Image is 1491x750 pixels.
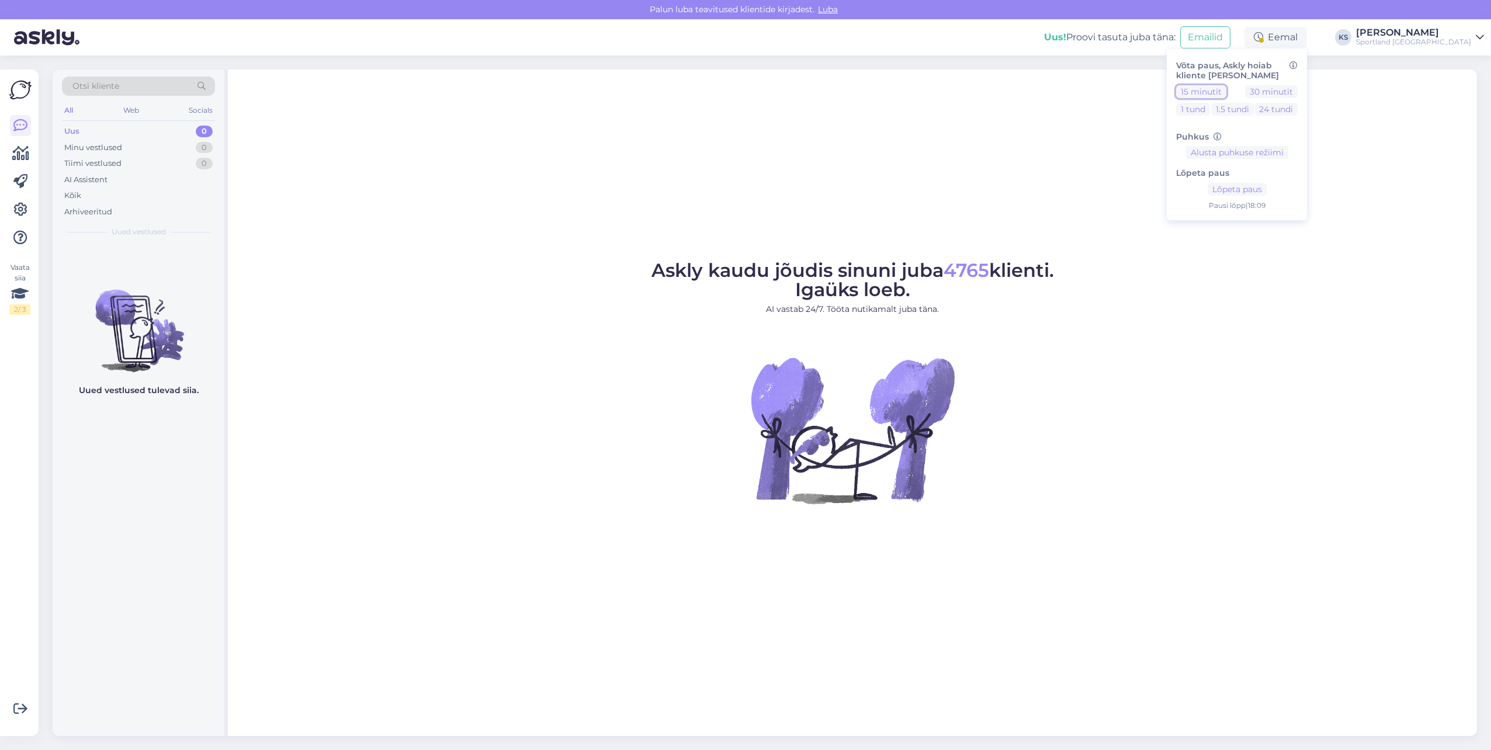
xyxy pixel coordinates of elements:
div: Minu vestlused [64,142,122,154]
div: Vaata siia [9,262,30,315]
button: 1.5 tundi [1211,103,1254,116]
p: Uued vestlused tulevad siia. [79,384,199,397]
h6: Võta paus, Askly hoiab kliente [PERSON_NAME] [1176,61,1298,81]
div: Tiimi vestlused [64,158,122,169]
div: KS [1335,29,1351,46]
button: Alusta puhkuse režiimi [1186,146,1288,159]
h6: Puhkus [1176,132,1298,142]
div: 2 / 3 [9,304,30,315]
button: 15 minutit [1176,85,1226,98]
button: 1 tund [1176,103,1210,116]
div: Sportland [GEOGRAPHIC_DATA] [1356,37,1471,47]
a: [PERSON_NAME]Sportland [GEOGRAPHIC_DATA] [1356,28,1484,47]
button: Emailid [1180,26,1230,48]
div: Arhiveeritud [64,206,112,218]
span: 4765 [944,259,989,282]
div: Uus [64,126,79,137]
button: Lõpeta paus [1208,183,1267,196]
span: Askly kaudu jõudis sinuni juba klienti. Igaüks loeb. [651,259,1054,301]
b: Uus! [1044,32,1066,43]
button: 24 tundi [1254,103,1298,116]
div: [PERSON_NAME] [1356,28,1471,37]
h6: Lõpeta paus [1176,168,1298,178]
span: Otsi kliente [72,80,119,92]
span: Uued vestlused [112,227,166,237]
p: AI vastab 24/7. Tööta nutikamalt juba täna. [651,303,1054,315]
div: Web [121,103,141,118]
div: Kõik [64,190,81,202]
div: 0 [196,126,213,137]
div: Eemal [1244,27,1307,48]
button: 30 minutit [1245,85,1298,98]
div: Proovi tasuta juba täna: [1044,30,1176,44]
img: Askly Logo [9,79,32,101]
div: 0 [196,142,213,154]
img: No Chat active [747,325,958,535]
div: Pausi lõpp | 18:09 [1176,200,1298,211]
img: No chats [53,269,224,374]
div: AI Assistent [64,174,108,186]
div: All [62,103,75,118]
span: Luba [814,4,841,15]
div: Socials [186,103,215,118]
div: 0 [196,158,213,169]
